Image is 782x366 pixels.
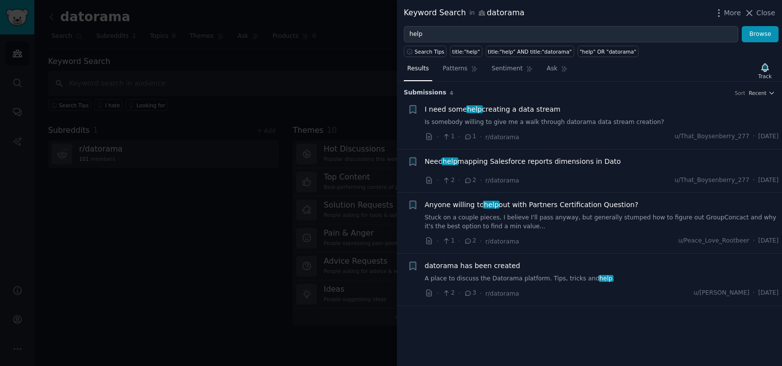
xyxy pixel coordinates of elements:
a: Results [404,61,432,81]
button: More [714,8,741,18]
span: Search Tips [415,48,445,55]
span: Close [756,8,775,18]
span: u/That_Boysenberry_277 [674,132,749,141]
a: Stuck on a couple pieces, I believe I'll pass anyway, but generally stumped how to figure out Gro... [425,213,779,231]
a: Patterns [439,61,481,81]
a: Ask [543,61,571,81]
button: Recent [749,90,775,96]
a: Anyone willing tohelpout with Partners Certification Question? [425,200,639,210]
span: 3 [464,289,476,298]
a: A place to discuss the Datorama platform. Tips, tricks andhelp. [425,274,779,283]
span: · [458,132,460,142]
span: in [469,9,475,18]
span: · [437,175,439,185]
span: · [437,288,439,299]
span: · [480,236,482,246]
span: [DATE] [758,176,779,185]
span: help [599,275,614,282]
span: [DATE] [758,289,779,298]
span: · [480,132,482,142]
a: title:"help" [450,46,482,57]
span: · [458,288,460,299]
span: · [753,176,755,185]
button: Browse [742,26,779,43]
a: I need somehelpcreating a data stream [425,104,560,115]
span: r/datorama [485,134,519,141]
input: Try a keyword related to your business [404,26,738,43]
a: title:"help" AND title:"datorama" [486,46,574,57]
button: Search Tips [404,46,447,57]
span: Need mapping Salesforce reports dimensions in Dato [425,156,621,167]
span: r/datorama [485,290,519,297]
span: I need some creating a data stream [425,104,560,115]
span: 2 [442,176,454,185]
div: title:"help" AND title:"datorama" [488,48,572,55]
span: 2 [464,176,476,185]
span: · [753,132,755,141]
span: · [437,236,439,246]
a: Sentiment [488,61,536,81]
span: · [458,236,460,246]
span: · [480,288,482,299]
span: help [466,105,483,113]
span: Results [407,64,429,73]
span: More [724,8,741,18]
span: · [480,175,482,185]
span: 1 [442,237,454,245]
a: datorama has been created [425,261,520,271]
div: Track [758,73,772,80]
span: 1 [442,132,454,141]
span: [DATE] [758,237,779,245]
span: · [458,175,460,185]
button: Track [755,61,775,81]
span: r/datorama [485,238,519,245]
span: Submission s [404,89,447,97]
span: Anyone willing to out with Partners Certification Question? [425,200,639,210]
div: Keyword Search datorama [404,7,525,19]
span: r/datorama [485,177,519,184]
button: Close [744,8,775,18]
span: help [483,201,500,209]
a: Needhelpmapping Salesforce reports dimensions in Dato [425,156,621,167]
span: · [753,237,755,245]
span: 4 [450,90,453,96]
a: "help" OR "datorama" [578,46,639,57]
span: Recent [749,90,766,96]
span: 2 [464,237,476,245]
span: Ask [547,64,558,73]
span: u/[PERSON_NAME] [694,289,750,298]
span: Patterns [443,64,467,73]
span: · [437,132,439,142]
span: 1 [464,132,476,141]
span: help [442,157,458,165]
div: "help" OR "datorama" [580,48,636,55]
a: Is somebody willing to give me a walk through datorama data stream creation? [425,118,779,127]
div: Sort [735,90,746,96]
span: [DATE] [758,132,779,141]
span: u/Peace_Love_Rootbeer [678,237,750,245]
span: u/That_Boysenberry_277 [674,176,749,185]
span: Sentiment [492,64,523,73]
div: title:"help" [452,48,480,55]
span: · [753,289,755,298]
span: 2 [442,289,454,298]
